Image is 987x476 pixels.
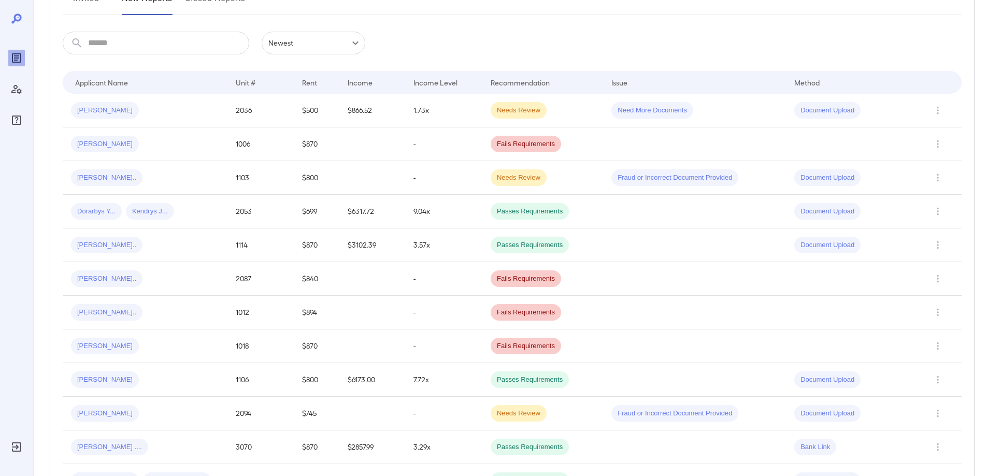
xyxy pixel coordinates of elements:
[611,173,738,183] span: Fraud or Incorrect Document Provided
[929,439,946,455] button: Row Actions
[491,274,561,284] span: Fails Requirements
[405,363,482,397] td: 7.72x
[294,161,339,195] td: $800
[71,139,139,149] span: [PERSON_NAME]
[75,76,128,89] div: Applicant Name
[405,161,482,195] td: -
[611,76,628,89] div: Issue
[794,207,861,217] span: Document Upload
[405,430,482,464] td: 3.29x
[71,341,139,351] span: [PERSON_NAME]
[71,375,139,385] span: [PERSON_NAME]
[405,296,482,329] td: -
[929,102,946,119] button: Row Actions
[405,329,482,363] td: -
[227,296,293,329] td: 1012
[929,371,946,388] button: Row Actions
[227,397,293,430] td: 2094
[71,274,142,284] span: [PERSON_NAME]..
[8,81,25,97] div: Manage Users
[929,338,946,354] button: Row Actions
[491,207,569,217] span: Passes Requirements
[929,405,946,422] button: Row Actions
[294,195,339,228] td: $699
[339,94,405,127] td: $866.52
[339,430,405,464] td: $2857.99
[227,161,293,195] td: 1103
[929,237,946,253] button: Row Actions
[71,106,139,116] span: [PERSON_NAME]
[491,341,561,351] span: Fails Requirements
[491,139,561,149] span: Fails Requirements
[794,173,861,183] span: Document Upload
[794,240,861,250] span: Document Upload
[302,76,319,89] div: Rent
[227,329,293,363] td: 1018
[794,375,861,385] span: Document Upload
[227,94,293,127] td: 2036
[8,439,25,455] div: Log Out
[8,50,25,66] div: Reports
[227,262,293,296] td: 2087
[794,442,836,452] span: Bank Link
[491,240,569,250] span: Passes Requirements
[405,127,482,161] td: -
[71,442,148,452] span: [PERSON_NAME] ....
[71,308,142,318] span: [PERSON_NAME]..
[491,76,550,89] div: Recommendation
[339,195,405,228] td: $6317.72
[405,397,482,430] td: -
[929,203,946,220] button: Row Actions
[348,76,373,89] div: Income
[236,76,255,89] div: Unit #
[491,375,569,385] span: Passes Requirements
[294,430,339,464] td: $870
[929,136,946,152] button: Row Actions
[491,442,569,452] span: Passes Requirements
[413,76,457,89] div: Income Level
[339,363,405,397] td: $6173.00
[339,228,405,262] td: $3102.39
[227,127,293,161] td: 1006
[611,409,738,419] span: Fraud or Incorrect Document Provided
[405,228,482,262] td: 3.57x
[491,106,547,116] span: Needs Review
[8,112,25,128] div: FAQ
[294,296,339,329] td: $894
[794,106,861,116] span: Document Upload
[294,363,339,397] td: $800
[294,228,339,262] td: $870
[929,304,946,321] button: Row Actions
[227,228,293,262] td: 1114
[294,94,339,127] td: $500
[71,409,139,419] span: [PERSON_NAME]
[929,270,946,287] button: Row Actions
[71,173,142,183] span: [PERSON_NAME]..
[126,207,174,217] span: Kendrys J...
[491,173,547,183] span: Needs Review
[405,195,482,228] td: 9.04x
[227,195,293,228] td: 2053
[294,397,339,430] td: $745
[227,363,293,397] td: 1106
[294,127,339,161] td: $870
[491,409,547,419] span: Needs Review
[611,106,693,116] span: Need More Documents
[405,94,482,127] td: 1.73x
[491,308,561,318] span: Fails Requirements
[71,240,142,250] span: [PERSON_NAME]..
[794,76,820,89] div: Method
[71,207,122,217] span: Dorarbys Y...
[262,32,365,54] div: Newest
[794,409,861,419] span: Document Upload
[294,262,339,296] td: $840
[929,169,946,186] button: Row Actions
[294,329,339,363] td: $870
[405,262,482,296] td: -
[227,430,293,464] td: 3070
